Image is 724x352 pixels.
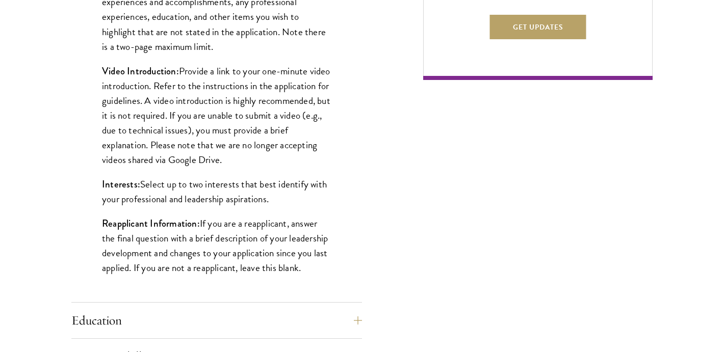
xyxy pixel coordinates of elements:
p: Select up to two interests that best identify with your professional and leadership aspirations. [102,177,331,206]
strong: Video Introduction: [102,64,179,78]
button: Get Updates [490,15,586,39]
strong: Interests: [102,177,140,191]
p: If you are a reapplicant, answer the final question with a brief description of your leadership d... [102,216,331,275]
p: Provide a link to your one-minute video introduction. Refer to the instructions in the applicatio... [102,64,331,167]
button: Education [71,308,362,333]
strong: Reapplicant Information: [102,216,200,230]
